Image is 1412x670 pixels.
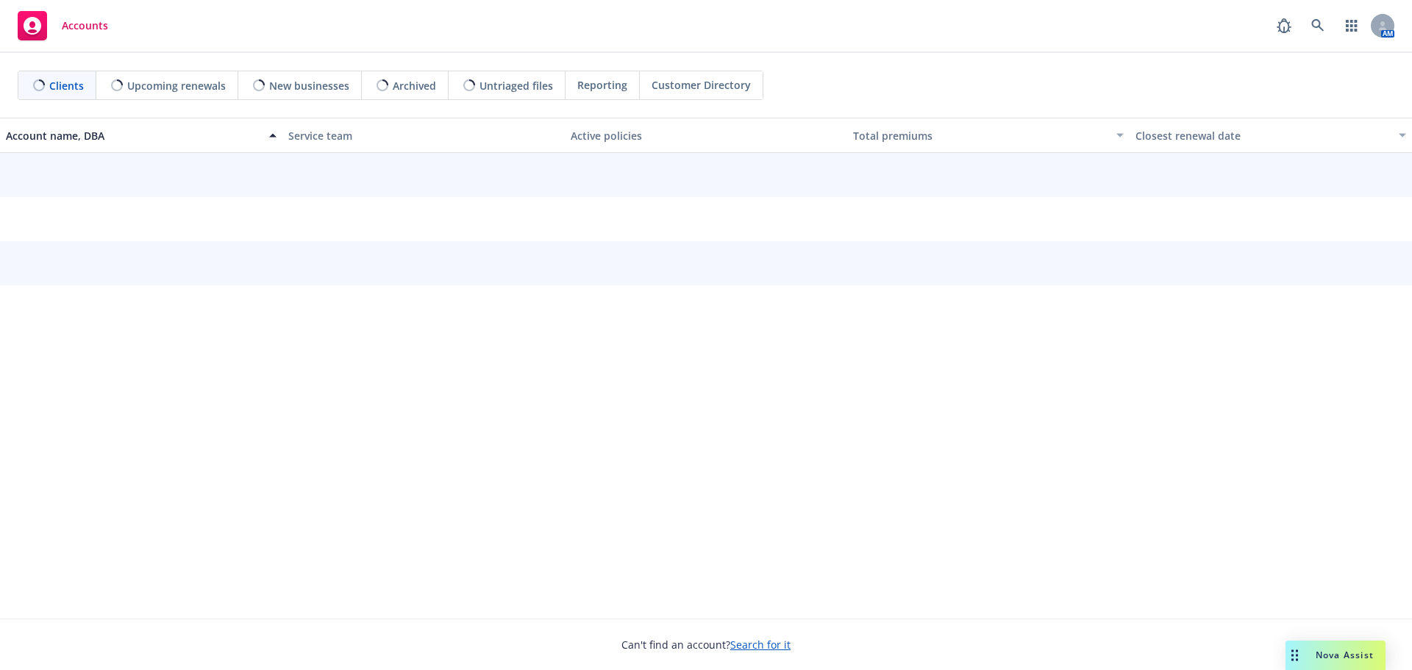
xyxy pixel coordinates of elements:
[393,78,436,93] span: Archived
[1303,11,1333,40] a: Search
[288,128,559,143] div: Service team
[269,78,349,93] span: New businesses
[1337,11,1366,40] a: Switch app
[565,118,847,153] button: Active policies
[621,637,791,652] span: Can't find an account?
[1269,11,1299,40] a: Report a Bug
[479,78,553,93] span: Untriaged files
[282,118,565,153] button: Service team
[1130,118,1412,153] button: Closest renewal date
[571,128,841,143] div: Active policies
[577,77,627,93] span: Reporting
[127,78,226,93] span: Upcoming renewals
[847,118,1130,153] button: Total premiums
[853,128,1108,143] div: Total premiums
[1135,128,1390,143] div: Closest renewal date
[1286,641,1304,670] div: Drag to move
[1316,649,1374,661] span: Nova Assist
[730,638,791,652] a: Search for it
[12,5,114,46] a: Accounts
[62,20,108,32] span: Accounts
[49,78,84,93] span: Clients
[1286,641,1386,670] button: Nova Assist
[652,77,751,93] span: Customer Directory
[6,128,260,143] div: Account name, DBA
